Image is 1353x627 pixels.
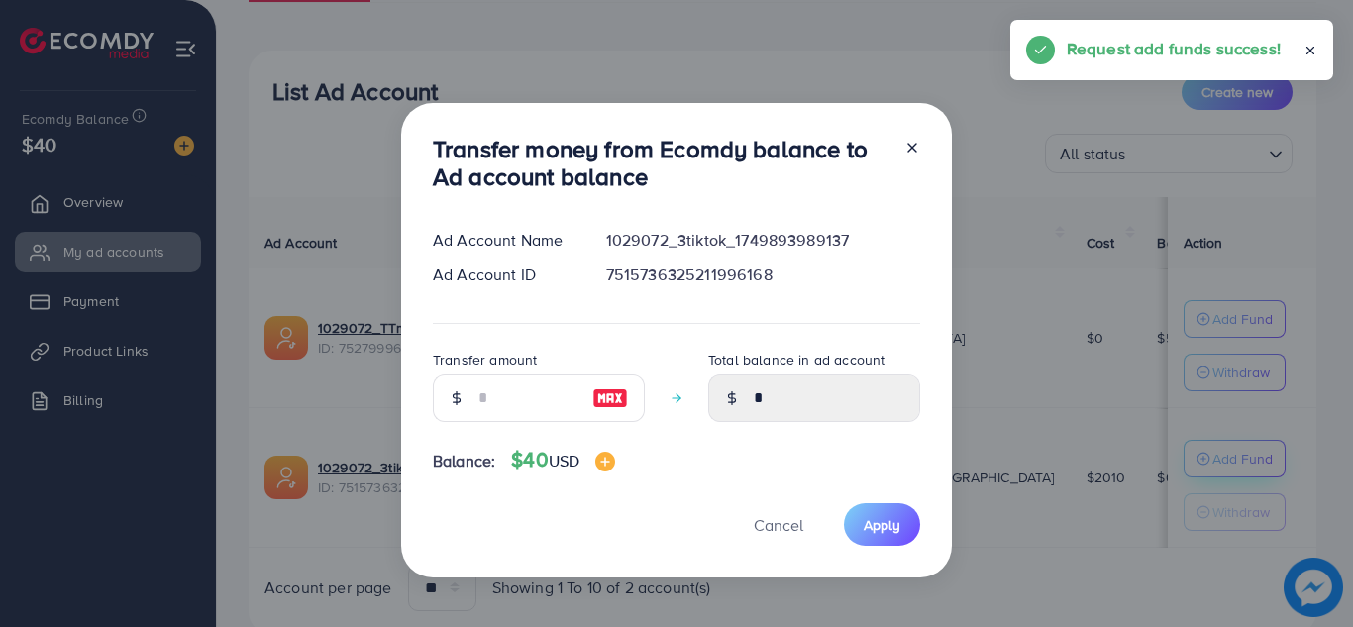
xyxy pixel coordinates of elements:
h3: Transfer money from Ecomdy balance to Ad account balance [433,135,888,192]
h5: Request add funds success! [1067,36,1281,61]
button: Cancel [729,503,828,546]
button: Apply [844,503,920,546]
span: Apply [864,515,900,535]
div: 1029072_3tiktok_1749893989137 [590,229,936,252]
span: Cancel [754,514,803,536]
span: USD [549,450,579,471]
div: Ad Account Name [417,229,590,252]
div: Ad Account ID [417,263,590,286]
img: image [592,386,628,410]
div: 7515736325211996168 [590,263,936,286]
img: image [595,452,615,471]
h4: $40 [511,448,615,472]
span: Balance: [433,450,495,472]
label: Transfer amount [433,350,537,369]
label: Total balance in ad account [708,350,885,369]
